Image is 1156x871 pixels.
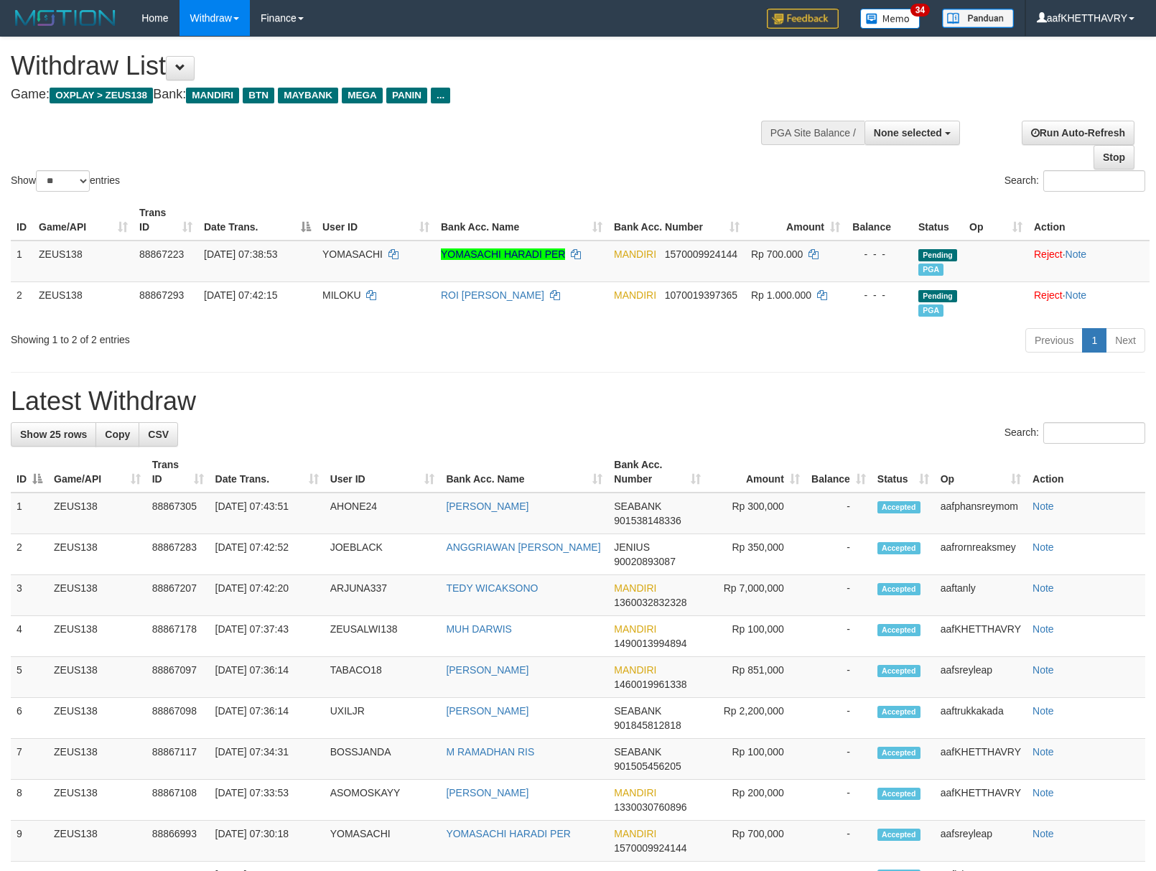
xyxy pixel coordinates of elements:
th: Op: activate to sort column ascending [964,200,1028,241]
td: ZEUS138 [33,281,134,322]
th: Trans ID: activate to sort column ascending [146,452,210,493]
td: 4 [11,616,48,657]
span: PANIN [386,88,427,103]
label: Search: [1004,170,1145,192]
span: Accepted [877,747,920,759]
div: PGA Site Balance / [761,121,864,145]
th: ID: activate to sort column descending [11,452,48,493]
a: Note [1033,664,1054,676]
span: Copy 1460019961338 to clipboard [614,679,686,690]
span: Accepted [877,829,920,841]
span: [DATE] 07:38:53 [204,248,277,260]
td: aafphansreymom [935,493,1027,534]
th: ID [11,200,33,241]
td: Rp 300,000 [707,493,806,534]
td: 88867178 [146,616,210,657]
td: aafKHETTHAVRY [935,616,1027,657]
a: Run Auto-Refresh [1022,121,1134,145]
span: Pending [918,290,957,302]
td: ZEUS138 [33,241,134,282]
td: TABACO18 [325,657,441,698]
td: ZEUS138 [48,616,146,657]
td: 88867305 [146,493,210,534]
span: MANDIRI [614,248,656,260]
span: Rp 1.000.000 [751,289,811,301]
td: - [806,698,872,739]
span: Accepted [877,665,920,677]
td: 6 [11,698,48,739]
td: 88867097 [146,657,210,698]
span: Copy 1360032832328 to clipboard [614,597,686,608]
td: 1 [11,241,33,282]
td: Rp 2,200,000 [707,698,806,739]
td: Rp 100,000 [707,616,806,657]
td: 9 [11,821,48,862]
label: Search: [1004,422,1145,444]
span: Accepted [877,706,920,718]
th: Date Trans.: activate to sort column descending [198,200,317,241]
a: Copy [95,422,139,447]
span: 88867293 [139,289,184,301]
td: Rp 100,000 [707,739,806,780]
td: ZEUSALWI138 [325,616,441,657]
th: Action [1027,452,1145,493]
a: Stop [1094,145,1134,169]
span: SEABANK [614,500,661,512]
td: 88866993 [146,821,210,862]
th: Balance [846,200,913,241]
a: [PERSON_NAME] [446,705,528,717]
span: 88867223 [139,248,184,260]
input: Search: [1043,170,1145,192]
span: Show 25 rows [20,429,87,440]
span: SEABANK [614,746,661,758]
td: · [1028,241,1150,282]
a: [PERSON_NAME] [446,664,528,676]
td: - [806,657,872,698]
a: YOMASACHI HARADI PER [446,828,570,839]
a: ANGGRIAWAN [PERSON_NAME] [446,541,600,553]
a: 1 [1082,328,1106,353]
td: 8 [11,780,48,821]
td: [DATE] 07:43:51 [210,493,325,534]
img: panduan.png [942,9,1014,28]
td: aafKHETTHAVRY [935,739,1027,780]
td: - [806,739,872,780]
th: Status: activate to sort column ascending [872,452,935,493]
a: MUH DARWIS [446,623,512,635]
span: MANDIRI [614,828,656,839]
a: Note [1033,541,1054,553]
span: MAYBANK [278,88,338,103]
td: 88867117 [146,739,210,780]
td: ZEUS138 [48,780,146,821]
th: Bank Acc. Number: activate to sort column ascending [608,452,707,493]
th: Game/API: activate to sort column ascending [48,452,146,493]
span: MEGA [342,88,383,103]
span: MILOKU [322,289,361,301]
span: MANDIRI [186,88,239,103]
td: [DATE] 07:36:14 [210,657,325,698]
span: Copy 901505456205 to clipboard [614,760,681,772]
img: Button%20Memo.svg [860,9,920,29]
td: - [806,575,872,616]
th: Bank Acc. Name: activate to sort column ascending [440,452,608,493]
td: aafrornreaksmey [935,534,1027,575]
span: Copy 90020893087 to clipboard [614,556,676,567]
td: BOSSJANDA [325,739,441,780]
td: - [806,534,872,575]
th: Amount: activate to sort column ascending [745,200,846,241]
div: Showing 1 to 2 of 2 entries [11,327,471,347]
span: MANDIRI [614,623,656,635]
h4: Game: Bank: [11,88,756,102]
td: [DATE] 07:36:14 [210,698,325,739]
td: Rp 700,000 [707,821,806,862]
td: [DATE] 07:30:18 [210,821,325,862]
td: [DATE] 07:37:43 [210,616,325,657]
a: YOMASACHI HARADI PER [441,248,565,260]
span: MANDIRI [614,664,656,676]
span: Accepted [877,542,920,554]
td: ZEUS138 [48,575,146,616]
a: CSV [139,422,178,447]
td: ZEUS138 [48,739,146,780]
td: ASOMOSKAYY [325,780,441,821]
span: Copy 1070019397365 to clipboard [665,289,737,301]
